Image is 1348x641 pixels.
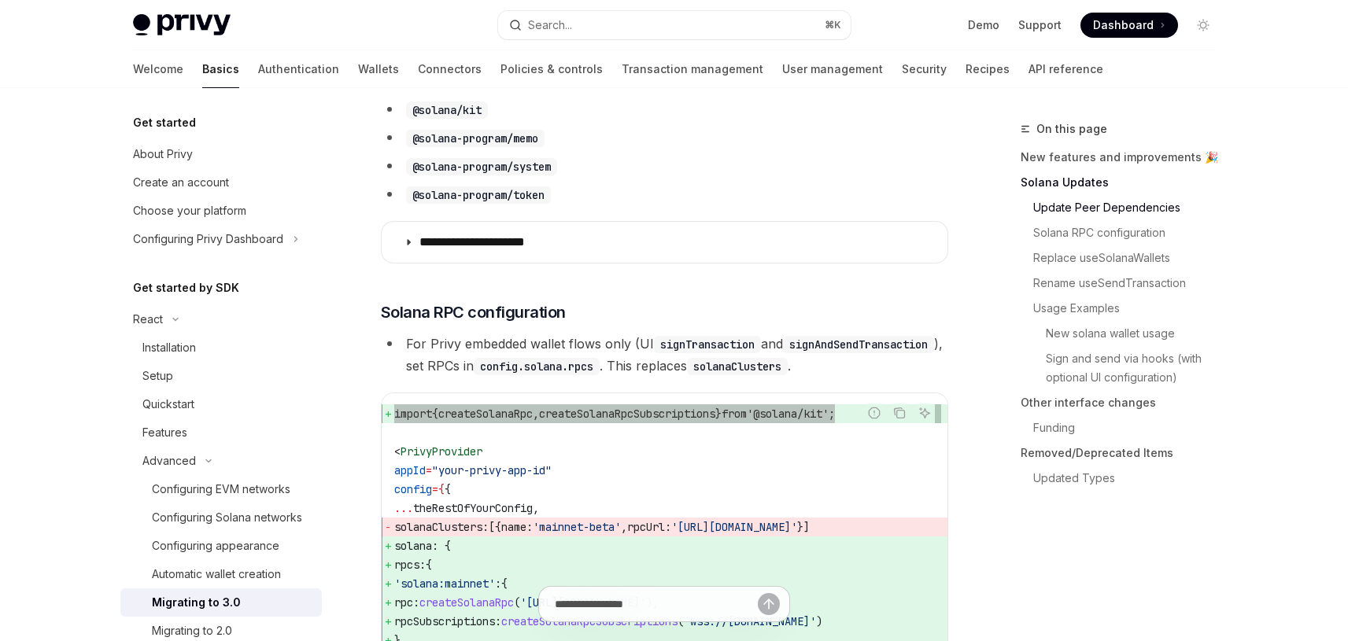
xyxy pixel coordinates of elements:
[498,11,851,39] button: Open search
[829,407,835,421] span: ;
[1021,271,1228,296] a: Rename useSendTransaction
[142,451,196,470] div: Advanced
[1036,120,1107,138] span: On this page
[381,301,566,323] span: Solana RPC configuration
[401,444,482,459] span: PrivyProvider
[120,418,322,447] a: Features
[120,532,322,560] a: Configuring appearance
[394,444,401,459] span: <
[406,101,488,119] code: @solana/kit
[120,140,322,168] a: About Privy
[1021,145,1228,170] a: New features and improvements 🎉
[1021,195,1228,220] a: Update Peer Dependencies
[797,520,810,534] span: }]
[152,508,302,527] div: Configuring Solana networks
[133,173,229,192] div: Create an account
[671,520,797,534] span: '[URL][DOMAIN_NAME]'
[438,482,445,496] span: {
[413,501,533,515] span: theRestOfYourConfig
[914,403,935,423] button: Ask AI
[142,423,187,442] div: Features
[394,577,495,591] span: 'solana:mainnet'
[501,520,533,534] span: name:
[406,158,557,175] code: @solana-program/system
[120,390,322,418] a: Quickstart
[133,113,196,132] h5: Get started
[1021,466,1228,491] a: Updated Types
[152,621,232,640] div: Migrating to 2.0
[825,19,841,31] span: ⌘ K
[133,145,193,164] div: About Privy
[432,482,438,496] span: =
[533,520,621,534] span: 'mainnet-beta'
[202,50,239,88] a: Basics
[432,539,451,553] span: : {
[533,501,539,515] span: ,
[1093,17,1154,33] span: Dashboard
[1021,440,1228,466] a: Removed/Deprecated Items
[539,407,715,421] span: createSolanaRpcSubscriptions
[120,305,322,333] button: Toggle React section
[152,565,281,584] div: Automatic wallet creation
[474,358,600,375] code: config.solana.rpcs
[152,480,290,499] div: Configuring EVM networks
[438,407,533,421] span: createSolanaRpc
[902,50,947,88] a: Security
[528,16,572,35] div: Search...
[687,358,788,375] code: solanaClusters
[1021,415,1228,440] a: Funding
[120,225,322,253] button: Toggle Configuring Privy Dashboard section
[966,50,1010,88] a: Recipes
[133,14,231,36] img: light logo
[1191,13,1216,38] button: Toggle dark mode
[783,336,934,353] code: signAndSendTransaction
[426,558,432,572] span: {
[133,278,239,297] h5: Get started by SDK
[394,407,432,421] span: import
[1021,321,1228,346] a: New solana wallet usage
[1029,50,1103,88] a: API reference
[120,475,322,503] a: Configuring EVM networks
[120,588,322,617] a: Migrating to 3.0
[622,50,763,88] a: Transaction management
[621,520,627,534] span: ,
[133,230,283,249] div: Configuring Privy Dashboard
[258,50,339,88] a: Authentication
[555,587,758,621] input: Ask a question...
[394,463,426,477] span: appId
[715,407,722,421] span: }
[1080,13,1178,38] a: Dashboard
[1021,220,1228,245] a: Solana RPC configuration
[120,447,322,475] button: Toggle Advanced section
[120,362,322,390] a: Setup
[1021,245,1228,271] a: Replace useSolanaWallets
[358,50,399,88] a: Wallets
[120,168,322,197] a: Create an account
[120,560,322,588] a: Automatic wallet creation
[152,536,279,555] div: Configuring appearance
[120,197,322,225] a: Choose your platform
[968,17,999,33] a: Demo
[432,463,552,477] span: "your-privy-app-id"
[654,336,761,353] code: signTransaction
[864,403,885,423] button: Report incorrect code
[152,593,241,612] div: Migrating to 3.0
[426,463,432,477] span: =
[394,501,413,515] span: ...
[889,403,910,423] button: Copy the contents from the code block
[142,367,173,385] div: Setup
[501,577,508,591] span: {
[133,50,183,88] a: Welcome
[1021,170,1228,195] a: Solana Updates
[782,50,883,88] a: User management
[394,539,432,553] span: solana
[722,407,747,421] span: from
[1021,346,1228,390] a: Sign and send via hooks (with optional UI configuration)
[406,186,551,204] code: @solana-program/token
[445,482,451,496] span: {
[133,201,246,220] div: Choose your platform
[432,407,438,421] span: {
[533,407,539,421] span: ,
[394,520,489,534] span: solanaClusters:
[495,577,501,591] span: :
